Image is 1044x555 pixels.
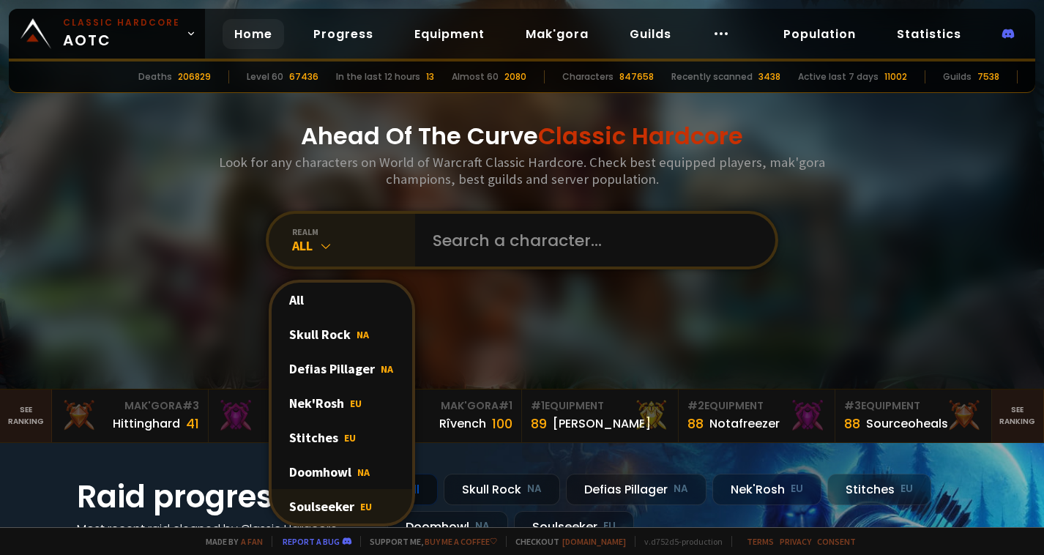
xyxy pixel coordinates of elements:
[223,19,284,49] a: Home
[350,397,362,410] span: EU
[531,398,669,414] div: Equipment
[687,398,704,413] span: # 2
[360,536,497,547] span: Support me,
[77,474,370,520] h1: Raid progress
[292,237,415,254] div: All
[9,9,205,59] a: Classic HardcoreAOTC
[514,19,600,49] a: Mak'gora
[272,283,412,317] div: All
[747,536,774,547] a: Terms
[289,70,318,83] div: 67436
[712,474,821,505] div: Nek'Rosh
[182,398,199,413] span: # 3
[381,362,393,376] span: NA
[835,390,992,442] a: #3Equipment88Sourceoheals
[780,536,811,547] a: Privacy
[679,390,835,442] a: #2Equipment88Notafreezer
[884,70,907,83] div: 11002
[186,414,199,433] div: 41
[977,70,999,83] div: 7538
[504,70,526,83] div: 2080
[439,414,486,433] div: Rîvench
[866,414,948,433] div: Sourceoheals
[213,154,831,187] h3: Look for any characters on World of Warcraft Classic Hardcore. Check best equipped players, mak'g...
[403,19,496,49] a: Equipment
[336,70,420,83] div: In the last 12 hours
[791,482,803,496] small: EU
[844,398,983,414] div: Equipment
[475,519,490,534] small: NA
[272,420,412,455] div: Stitches
[52,390,209,442] a: Mak'Gora#3Hittinghard41
[817,536,856,547] a: Consent
[272,386,412,420] div: Nek'Rosh
[283,536,340,547] a: Report a bug
[562,70,614,83] div: Characters
[426,70,434,83] div: 13
[827,474,931,505] div: Stitches
[138,70,172,83] div: Deaths
[374,398,512,414] div: Mak'Gora
[553,414,651,433] div: [PERSON_NAME]
[272,455,412,489] div: Doomhowl
[603,519,616,534] small: EU
[671,70,753,83] div: Recently scanned
[272,489,412,524] div: Soulseeker
[709,414,780,433] div: Notafreezer
[217,398,356,414] div: Mak'Gora
[522,390,679,442] a: #1Equipment89[PERSON_NAME]
[619,70,654,83] div: 847658
[674,482,688,496] small: NA
[531,398,545,413] span: # 1
[387,511,508,543] div: Doomhowl
[292,226,415,237] div: realm
[687,414,704,433] div: 88
[272,317,412,351] div: Skull Rock
[885,19,973,49] a: Statistics
[527,482,542,496] small: NA
[452,70,499,83] div: Almost 60
[901,482,913,496] small: EU
[758,70,780,83] div: 3438
[61,398,199,414] div: Mak'Gora
[499,398,512,413] span: # 1
[209,390,365,442] a: Mak'Gora#2Rivench100
[635,536,723,547] span: v. d752d5 - production
[425,536,497,547] a: Buy me a coffee
[63,16,180,51] span: AOTC
[618,19,683,49] a: Guilds
[365,390,522,442] a: Mak'Gora#1Rîvench100
[492,414,512,433] div: 100
[992,390,1044,442] a: Seeranking
[272,351,412,386] div: Defias Pillager
[178,70,211,83] div: 206829
[197,536,263,547] span: Made by
[514,511,634,543] div: Soulseeker
[844,414,860,433] div: 88
[531,414,547,433] div: 89
[357,466,370,479] span: NA
[241,536,263,547] a: a fan
[424,214,758,267] input: Search a character...
[772,19,868,49] a: Population
[798,70,879,83] div: Active last 7 days
[506,536,626,547] span: Checkout
[357,328,369,341] span: NA
[113,414,180,433] div: Hittinghard
[844,398,861,413] span: # 3
[344,431,356,444] span: EU
[687,398,826,414] div: Equipment
[360,500,372,513] span: EU
[63,16,180,29] small: Classic Hardcore
[943,70,972,83] div: Guilds
[562,536,626,547] a: [DOMAIN_NAME]
[444,474,560,505] div: Skull Rock
[538,119,743,152] span: Classic Hardcore
[302,19,385,49] a: Progress
[247,70,283,83] div: Level 60
[301,119,743,154] h1: Ahead Of The Curve
[566,474,706,505] div: Defias Pillager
